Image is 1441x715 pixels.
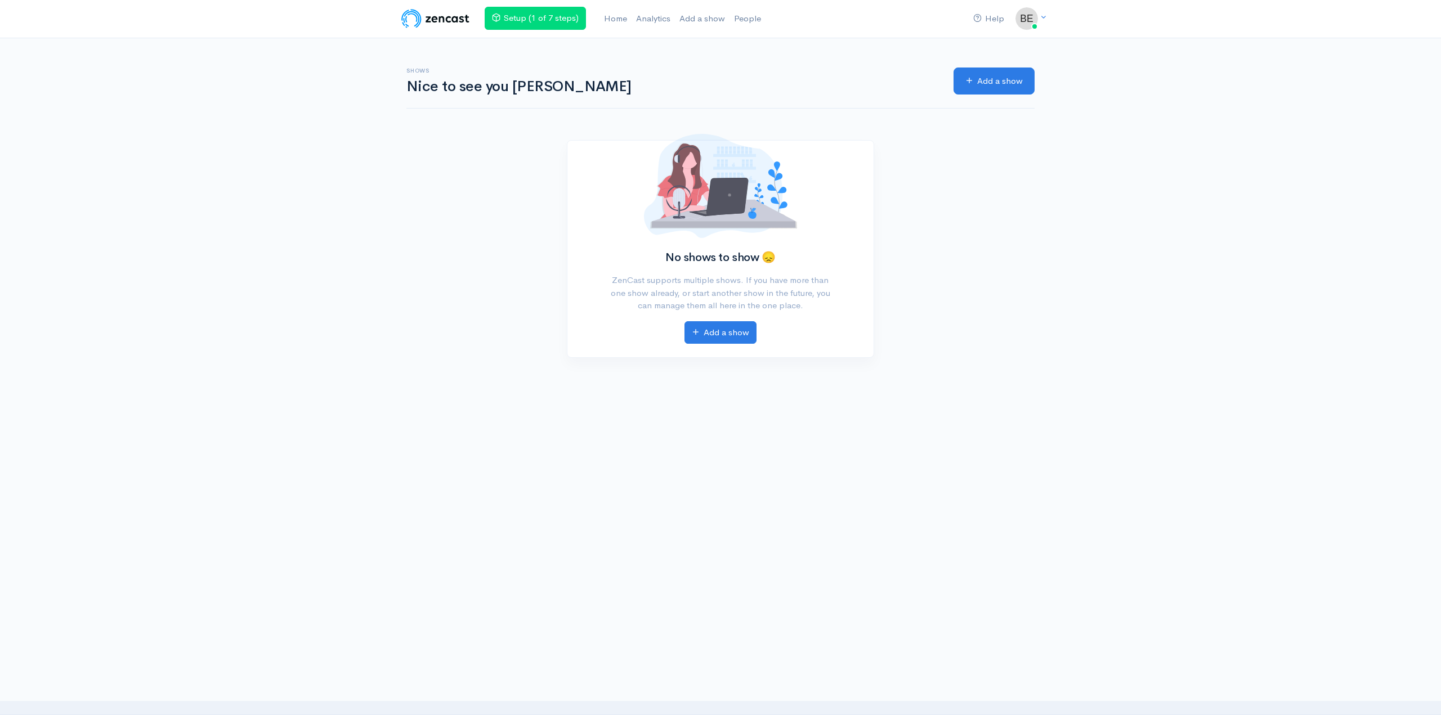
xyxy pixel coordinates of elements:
[730,7,766,31] a: People
[954,68,1035,95] a: Add a show
[605,251,835,264] h2: No shows to show 😞
[599,7,632,31] a: Home
[400,7,471,30] img: ZenCast Logo
[675,7,730,31] a: Add a show
[644,134,797,238] img: No shows added
[969,7,1009,31] a: Help
[1015,7,1038,30] img: ...
[684,321,757,344] a: Add a show
[605,274,835,312] p: ZenCast supports multiple shows. If you have more than one show already, or start another show in...
[406,68,940,74] h6: Shows
[632,7,675,31] a: Analytics
[485,7,586,30] a: Setup (1 of 7 steps)
[406,79,940,95] h1: Nice to see you [PERSON_NAME]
